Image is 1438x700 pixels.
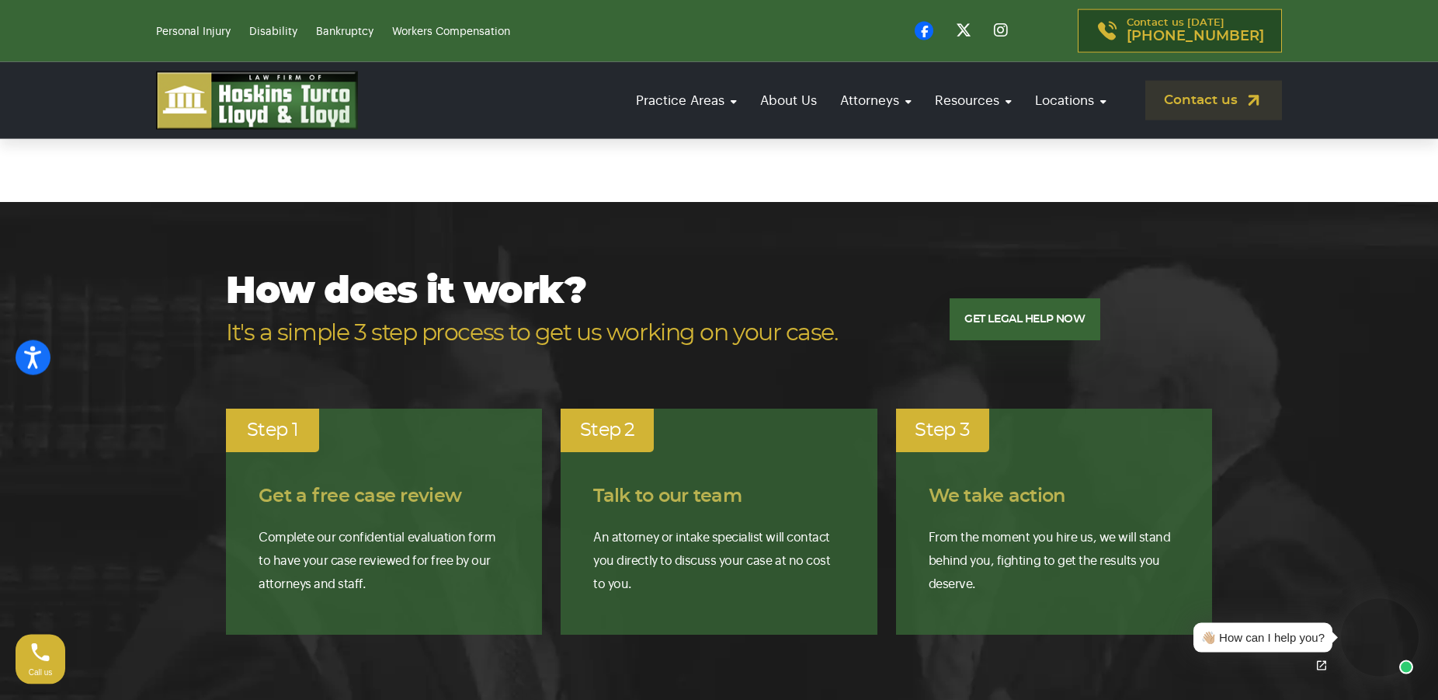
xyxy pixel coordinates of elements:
a: Personal Injury [156,26,231,37]
a: Contact us [1145,81,1282,120]
div: Step 1 [226,409,319,452]
a: Bankruptcy [316,26,373,37]
p: Contact us [DATE] [1127,18,1264,44]
a: Resources [927,78,1019,123]
a: Open chat [1305,650,1338,682]
a: Contact us [DATE][PHONE_NUMBER] [1078,9,1282,53]
a: Workers Compensation [392,26,510,37]
p: From the moment you hire us, we will stand behind you, fighting to get the results you deserve. [929,526,1179,596]
h4: Talk to our team [593,486,844,507]
h4: Get a free case review [259,486,509,507]
span: Call us [29,668,53,677]
p: Complete our confidential evaluation form to have your case reviewed for free by our attorneys an... [259,526,509,596]
a: Attorneys [832,78,919,123]
div: 👋🏼 How can I help you? [1201,629,1325,647]
img: logo [156,71,358,130]
div: Step 2 [561,409,654,452]
a: Locations [1027,78,1114,123]
a: Practice Areas [628,78,745,123]
a: Disability [249,26,297,37]
a: About Us [752,78,825,123]
span: [PHONE_NUMBER] [1127,29,1264,44]
div: Step 3 [896,409,989,452]
a: GET LEGAL HELP NOW [950,298,1099,340]
h4: We take action [929,486,1179,507]
span: It's a simple 3 step process to get us working on your case. [226,313,838,354]
h2: How does it work? [226,272,838,354]
p: An attorney or intake specialist will contact you directly to discuss your case at no cost to you. [593,526,844,596]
